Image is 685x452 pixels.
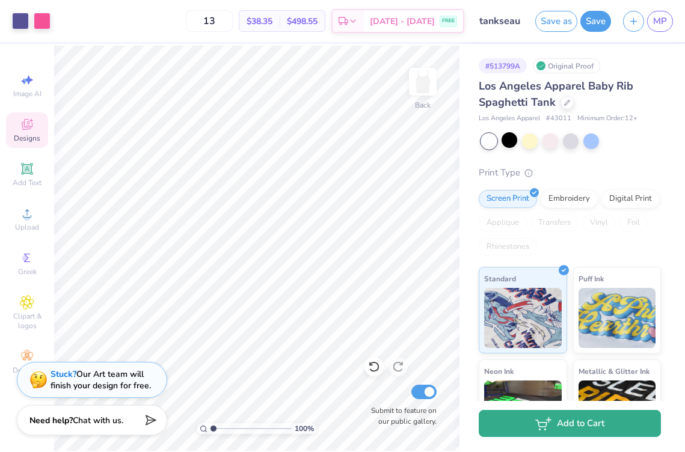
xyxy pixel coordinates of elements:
[13,89,41,99] span: Image AI
[51,368,76,380] strong: Stuck?
[364,405,437,427] label: Submit to feature on our public gallery.
[470,9,529,33] input: Untitled Design
[582,214,616,232] div: Vinyl
[484,288,562,348] img: Standard
[51,368,151,391] div: Our Art team will finish your design for free.
[579,272,604,285] span: Puff Ink
[479,410,661,437] button: Add to Cart
[6,311,48,331] span: Clipart & logos
[484,380,562,441] img: Neon Ink
[479,166,661,180] div: Print Type
[647,11,673,32] a: MP
[479,214,527,232] div: Applique
[479,58,527,73] div: # 513799A
[479,79,633,109] span: Los Angeles Apparel Baby Rib Spaghetti Tank
[415,100,431,111] div: Back
[484,365,514,377] span: Neon Ink
[442,17,455,25] span: FREE
[287,15,318,28] span: $498.55
[580,11,611,32] button: Save
[541,190,598,208] div: Embroidery
[13,365,41,375] span: Decorate
[619,214,648,232] div: Foil
[533,58,600,73] div: Original Proof
[479,238,537,256] div: Rhinestones
[601,190,660,208] div: Digital Print
[579,380,656,441] img: Metallic & Glitter Ink
[247,15,272,28] span: $38.35
[73,415,123,426] span: Chat with us.
[535,11,577,32] button: Save as
[13,178,41,188] span: Add Text
[479,190,537,208] div: Screen Print
[530,214,579,232] div: Transfers
[295,423,314,434] span: 100 %
[411,70,435,94] img: Back
[479,114,540,124] span: Los Angeles Apparel
[186,10,233,32] input: – –
[577,114,637,124] span: Minimum Order: 12 +
[579,365,650,377] span: Metallic & Glitter Ink
[18,267,37,276] span: Greek
[484,272,516,285] span: Standard
[546,114,571,124] span: # 43011
[653,14,667,28] span: MP
[14,133,40,143] span: Designs
[370,15,435,28] span: [DATE] - [DATE]
[29,415,73,426] strong: Need help?
[579,288,656,348] img: Puff Ink
[15,222,39,232] span: Upload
